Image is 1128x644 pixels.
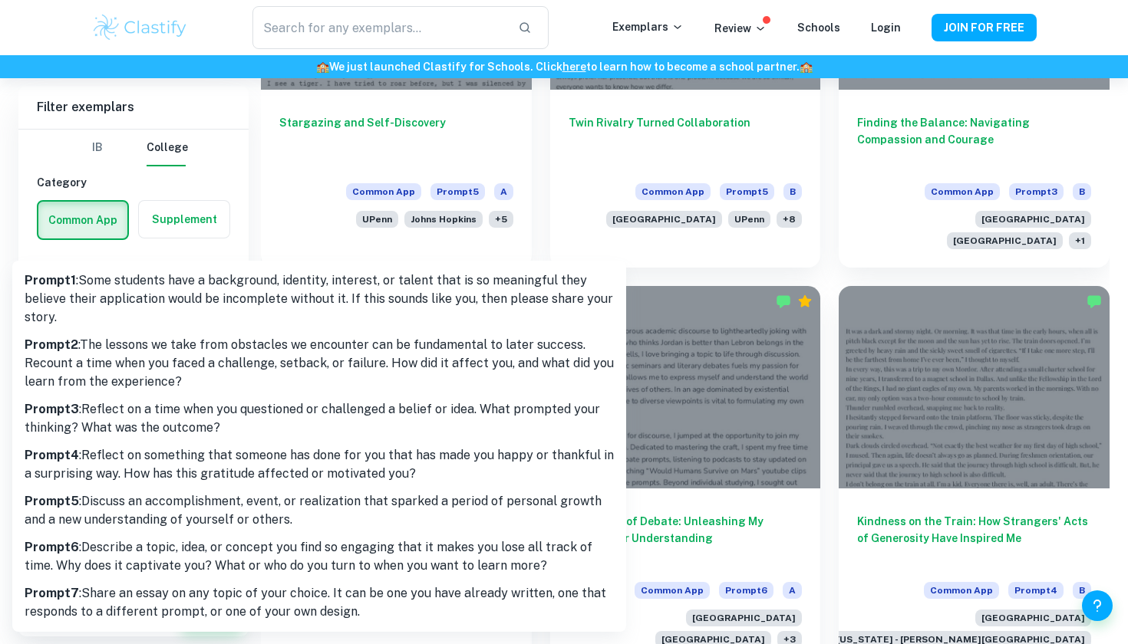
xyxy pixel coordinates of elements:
[25,584,614,621] p: : Share an essay on any topic of your choice. It can be one you have already written, one that re...
[25,271,614,327] p: : Some students have a background, identity, interest, or talent that is so meaningful they belie...
[25,492,614,529] p: : Discuss an accomplishment, event, or realization that sparked a period of personal growth and a...
[25,540,79,554] b: Prompt 6
[25,446,614,483] p: : Reflect on something that someone has done for you that has made you happy or thankful in a sur...
[25,448,79,462] b: Prompt 4
[25,538,614,575] p: : Describe a topic, idea, or concept you find so engaging that it makes you lose all track of tim...
[25,400,614,437] p: : Reflect on a time when you questioned or challenged a belief or idea. What prompted your thinki...
[25,337,78,352] b: Prompt 2
[25,273,76,287] b: Prompt 1
[25,494,79,508] b: Prompt 5
[25,336,614,391] p: : The lessons we take from obstacles we encounter can be fundamental to later success. Recount a ...
[25,402,79,416] b: Prompt 3
[25,586,79,600] b: Prompt 7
